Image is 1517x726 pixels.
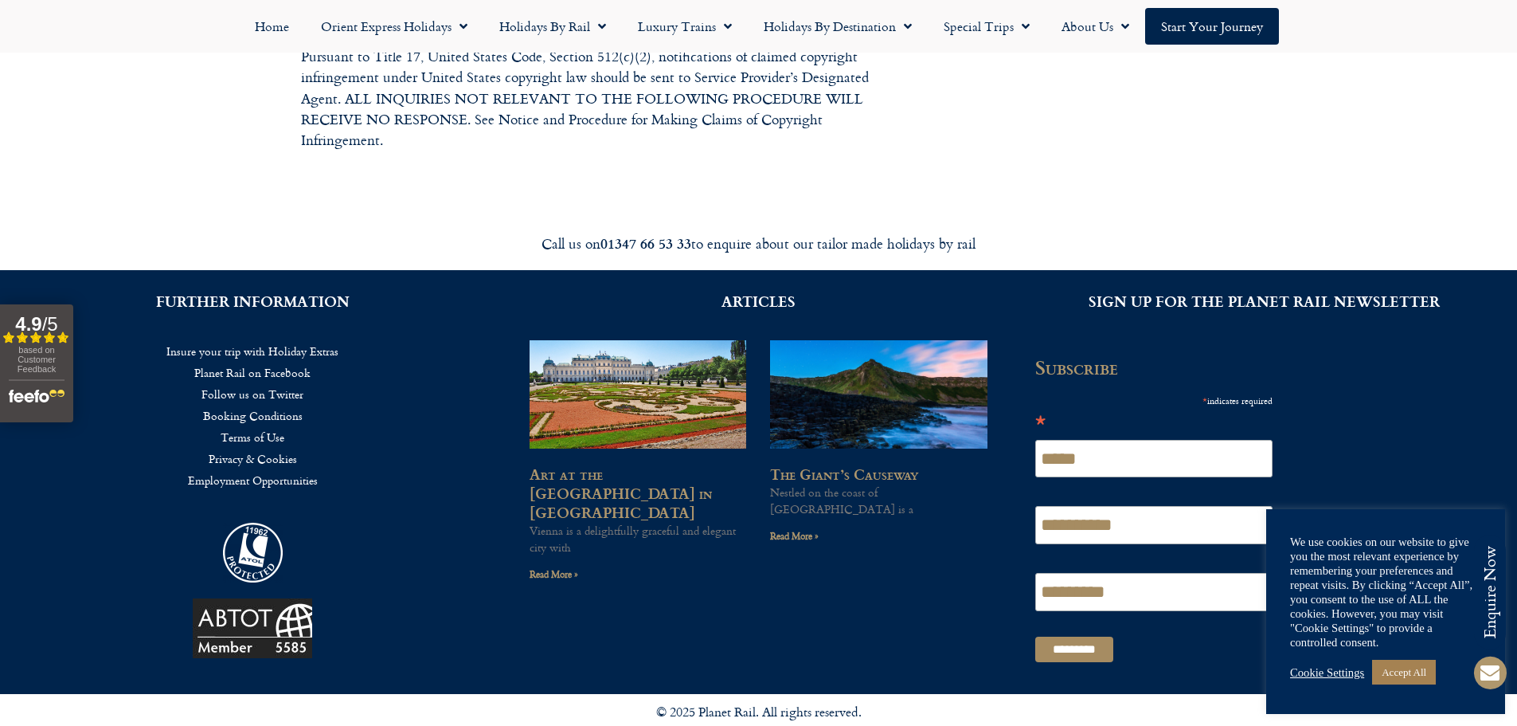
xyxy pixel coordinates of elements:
[24,383,482,405] a: Follow us on Twitter
[305,8,483,45] a: Orient Express Holidays
[622,8,748,45] a: Luxury Trains
[1145,8,1279,45] a: Start your Journey
[8,8,1509,45] nav: Menu
[1035,356,1282,379] h2: Subscribe
[24,448,482,469] a: Privacy & Cookies
[530,522,746,555] p: Vienna is a delightfully graceful and elegant city with
[483,8,622,45] a: Holidays by Rail
[24,469,482,491] a: Employment Opportunities
[305,702,1213,723] p: © 2025 Planet Rail. All rights reserved.
[770,484,987,517] p: Nestled on the coast of [GEOGRAPHIC_DATA] is a
[928,8,1046,45] a: Special Trips
[600,233,691,253] strong: 01347 66 53 33
[24,362,482,383] a: Planet Rail on Facebook
[748,8,928,45] a: Holidays by Destination
[24,340,482,362] a: Insure your trip with Holiday Extras
[24,405,482,426] a: Booking Conditions
[530,294,987,308] h2: ARTICLES
[770,528,819,544] a: Read more about The Giant’s Causeway
[1035,390,1273,410] div: indicates required
[24,426,482,448] a: Terms of Use
[1290,535,1481,649] div: We use cookies on our website to give you the most relevant experience by remembering your prefer...
[1046,8,1145,45] a: About Us
[223,523,283,583] img: atol_logo-1
[1290,665,1364,680] a: Cookie Settings
[530,463,712,523] a: Art at the [GEOGRAPHIC_DATA] in [GEOGRAPHIC_DATA]
[1035,294,1493,308] h2: SIGN UP FOR THE PLANET RAIL NEWSLETTER
[239,8,305,45] a: Home
[770,463,918,485] a: The Giant’s Causeway
[530,567,578,582] a: Read more about Art at the Belvedere Palace in Vienna
[193,598,312,658] img: ABTOT Black logo 5585 (002)
[1372,660,1436,685] a: Accept All
[24,294,482,308] h2: FURTHER INFORMATION
[24,340,482,491] nav: Menu
[313,234,1205,253] div: Call us on to enquire about our tailor made holidays by rail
